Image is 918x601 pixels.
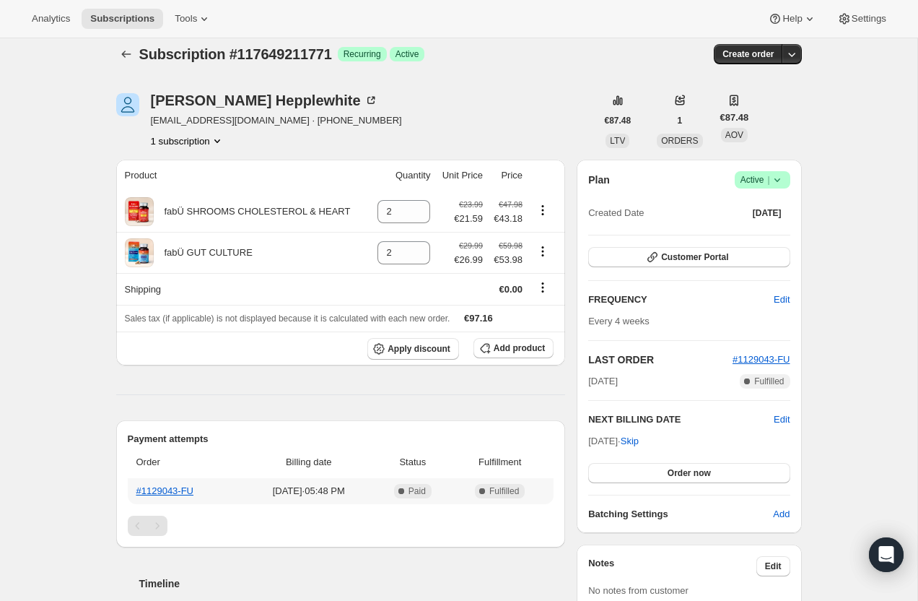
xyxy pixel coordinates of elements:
[454,212,483,226] span: €21.59
[459,200,483,209] small: €23.99
[499,284,523,295] span: €0.00
[588,436,639,446] span: [DATE] ·
[765,561,782,572] span: Edit
[588,206,644,220] span: Created Date
[82,9,163,29] button: Subscriptions
[588,316,650,327] span: Every 4 weeks
[489,485,519,497] span: Fulfilled
[454,253,483,267] span: €26.99
[151,113,402,128] span: [EMAIL_ADDRESS][DOMAIN_NAME] · [PHONE_NUMBER]
[661,251,728,263] span: Customer Portal
[744,203,790,223] button: [DATE]
[491,253,523,267] span: €53.98
[596,111,640,131] button: €87.48
[367,338,459,360] button: Apply discount
[139,576,566,591] h2: Timeline
[487,160,527,191] th: Price
[531,202,554,218] button: Product actions
[154,204,351,219] div: fabÜ SHROOMS CHOLESTEROL & HEART
[588,585,688,596] span: No notes from customer
[753,207,782,219] span: [DATE]
[767,174,769,186] span: |
[588,463,790,483] button: Order now
[116,93,139,116] span: Samantha Leigh Hepplewhite
[774,293,790,307] span: Edit
[612,430,647,453] button: Skip
[491,212,523,226] span: €43.18
[722,48,774,60] span: Create order
[588,247,790,267] button: Customer Portal
[531,280,554,295] button: Shipping actions
[494,342,545,354] span: Add product
[139,46,332,62] span: Subscription #117649211771
[668,467,711,479] span: Order now
[136,485,194,496] a: #1129043-FU
[754,376,784,387] span: Fulfilled
[531,243,554,259] button: Product actions
[852,13,886,25] span: Settings
[499,200,523,209] small: €47.98
[154,246,253,260] div: fabÜ GUT CULTURE
[125,238,154,267] img: product img
[247,484,371,498] span: [DATE] · 05:48 PM
[116,160,370,191] th: Product
[725,130,743,140] span: AOV
[455,455,545,470] span: Fulfillment
[128,432,554,446] h2: Payment attempts
[408,485,426,497] span: Paid
[370,160,434,191] th: Quantity
[765,288,798,311] button: Edit
[151,93,378,108] div: [PERSON_NAME] Hepplewhite
[32,13,70,25] span: Analytics
[128,516,554,536] nav: Pagination
[774,412,790,427] button: Edit
[125,314,450,324] span: Sales tax (if applicable) is not displayed because it is calculated with each new order.
[588,173,610,187] h2: Plan
[720,111,749,125] span: €87.48
[175,13,197,25] span: Tools
[669,111,691,131] button: 1
[588,556,756,576] h3: Notes
[829,9,895,29] button: Settings
[464,313,493,324] span: €97.16
[733,353,790,367] button: #1129043-FU
[128,446,242,478] th: Order
[151,134,224,148] button: Product actions
[344,48,381,60] span: Recurring
[621,434,639,449] span: Skip
[459,241,483,250] small: €29.99
[782,13,802,25] span: Help
[499,241,523,250] small: €59.98
[733,354,790,365] a: #1129043-FU
[869,537,904,572] div: Open Intercom Messenger
[661,136,698,146] span: ORDERS
[380,455,447,470] span: Status
[605,115,631,126] span: €87.48
[473,338,554,358] button: Add product
[116,44,136,64] button: Subscriptions
[388,343,450,355] span: Apply discount
[247,455,371,470] span: Billing date
[764,503,798,526] button: Add
[166,9,220,29] button: Tools
[610,136,625,146] span: LTV
[588,293,774,307] h2: FREQUENCY
[434,160,487,191] th: Unit Price
[740,173,784,187] span: Active
[756,556,790,576] button: Edit
[125,197,154,226] img: product img
[759,9,825,29] button: Help
[395,48,419,60] span: Active
[588,374,618,389] span: [DATE]
[116,273,370,305] th: Shipping
[678,115,683,126] span: 1
[773,507,790,522] span: Add
[90,13,154,25] span: Subscriptions
[714,44,782,64] button: Create order
[588,412,774,427] h2: NEXT BILLING DATE
[588,353,733,367] h2: LAST ORDER
[23,9,79,29] button: Analytics
[588,507,773,522] h6: Batching Settings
